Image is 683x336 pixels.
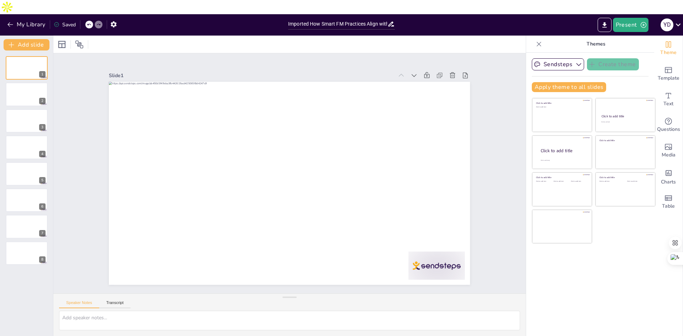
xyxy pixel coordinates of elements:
[571,181,587,182] div: Click to add text
[663,100,673,108] span: Text
[654,138,683,164] div: Add images, graphics, shapes or video
[654,61,683,87] div: Add ready made slides
[601,121,648,123] div: Click to add text
[654,164,683,189] div: Add charts and graphs
[660,49,677,57] span: Theme
[654,189,683,215] div: Add a table
[39,203,46,210] div: 6
[541,160,586,161] div: Click to add body
[654,87,683,112] div: Add text boxes
[288,19,387,29] input: Insert title
[662,151,676,159] span: Media
[661,18,673,31] div: Y D
[627,181,650,182] div: Click to add text
[536,176,587,179] div: Click to add title
[599,176,650,179] div: Click to add title
[39,177,46,183] div: 5
[6,241,48,265] div: 8
[99,300,131,308] button: Transcript
[658,74,679,82] span: Template
[6,188,48,212] div: 6
[657,126,680,133] span: Questions
[56,39,68,50] div: Layout
[599,181,622,182] div: Click to add text
[39,71,46,78] div: 1
[536,181,552,182] div: Click to add text
[654,112,683,138] div: Get real-time input from your audience
[661,18,673,32] button: Y D
[39,98,46,104] div: 2
[6,56,48,80] div: 1
[39,151,46,157] div: 4
[54,21,76,28] div: Saved
[545,36,647,53] p: Themes
[536,102,587,105] div: Click to add title
[75,40,84,49] span: Position
[6,162,48,186] div: 5
[662,202,675,210] span: Table
[654,36,683,61] div: Change the overall theme
[39,256,46,263] div: 8
[602,114,649,118] div: Click to add title
[6,109,48,133] div: 3
[39,124,46,130] div: 3
[6,135,48,159] div: 4
[532,58,584,70] button: Sendsteps
[59,300,99,308] button: Speaker Notes
[554,181,570,182] div: Click to add text
[613,18,648,32] button: Present
[6,82,48,106] div: 2
[587,58,639,70] button: Create theme
[532,82,606,92] button: Apply theme to all slides
[109,72,393,79] div: Slide 1
[541,148,586,154] div: Click to add title
[5,19,48,30] button: My Library
[536,106,587,108] div: Click to add text
[39,230,46,236] div: 7
[598,18,611,32] button: Export to PowerPoint
[599,139,650,142] div: Click to add title
[4,39,49,50] button: Add slide
[6,215,48,238] div: 7
[661,178,676,186] span: Charts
